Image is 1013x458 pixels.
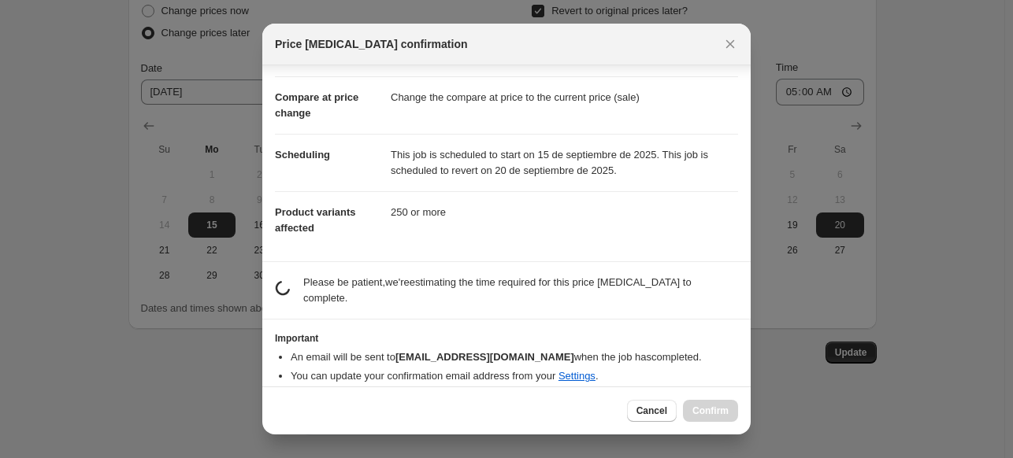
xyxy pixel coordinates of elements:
[391,191,738,233] dd: 250 or more
[391,134,738,191] dd: This job is scheduled to start on 15 de septiembre de 2025. This job is scheduled to revert on 20...
[275,91,358,119] span: Compare at price change
[291,368,738,384] li: You can update your confirmation email address from your .
[275,206,356,234] span: Product variants affected
[303,275,738,306] p: Please be patient, we're estimating the time required for this price [MEDICAL_DATA] to complete.
[275,149,330,161] span: Scheduling
[391,76,738,118] dd: Change the compare at price to the current price (sale)
[291,349,738,365] li: An email will be sent to when the job has completed .
[558,370,596,382] a: Settings
[636,404,667,417] span: Cancel
[275,36,468,52] span: Price [MEDICAL_DATA] confirmation
[275,332,738,345] h3: Important
[395,351,574,363] b: [EMAIL_ADDRESS][DOMAIN_NAME]
[627,400,677,422] button: Cancel
[719,33,741,55] button: Close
